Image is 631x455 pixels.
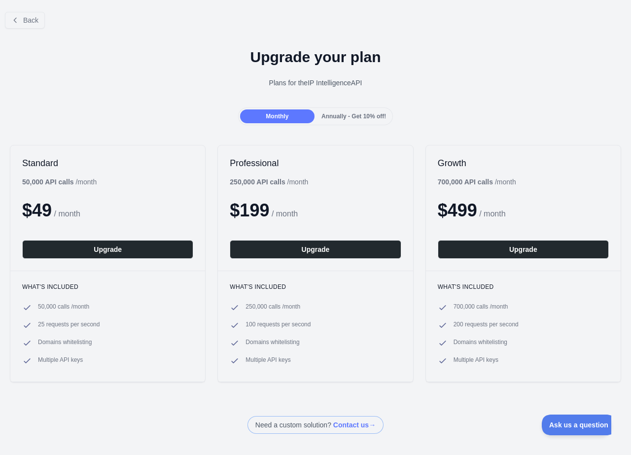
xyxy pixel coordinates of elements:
[438,200,477,220] span: $ 499
[479,210,505,218] span: / month
[230,200,269,220] span: $ 199
[230,240,401,259] button: Upgrade
[438,240,609,259] button: Upgrade
[272,210,298,218] span: / month
[542,415,611,435] iframe: Toggle Customer Support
